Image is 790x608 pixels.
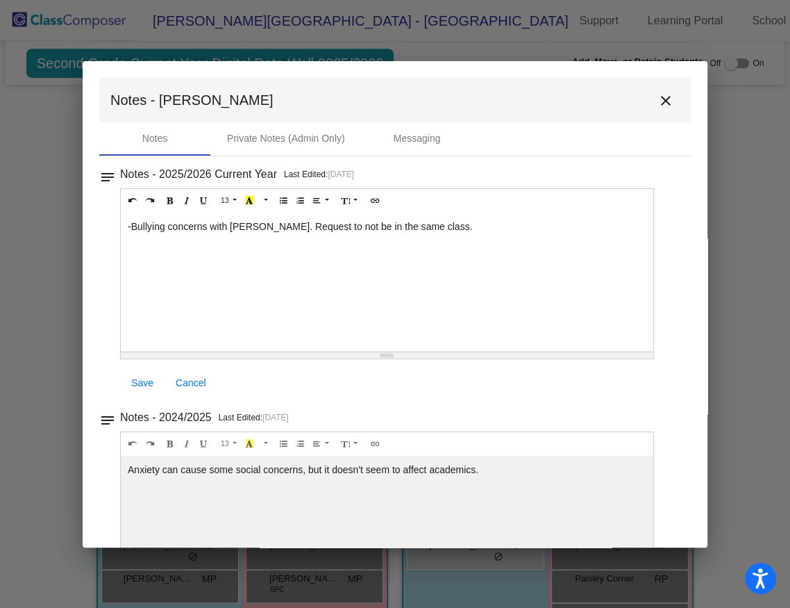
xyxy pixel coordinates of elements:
[121,456,653,595] div: Anxiety can cause some social concerns, but it doesn't seem to affect academics.
[337,436,363,452] button: Line Height
[219,411,289,425] p: Last Edited:
[328,170,354,179] span: [DATE]
[124,436,142,452] button: Undo (⌘+Z)
[258,436,271,452] button: More Color
[141,436,158,452] button: Redo (⌘+⇧+Z)
[110,89,274,111] span: Notes - [PERSON_NAME]
[195,192,212,209] button: Underline (⌘+U)
[124,192,142,209] button: Undo (⌘+Z)
[99,408,116,425] mat-icon: notes
[162,192,179,209] button: Bold (⌘+B)
[227,131,345,146] div: Private Notes (Admin Only)
[366,436,383,452] button: Link (⌘+K)
[216,192,242,209] button: Font Size
[292,192,309,209] button: Ordered list (⌘+⇧+NUM8)
[394,131,441,146] div: Messaging
[275,192,292,209] button: Unordered list (⌘+⇧+NUM7)
[131,377,153,388] span: Save
[258,192,271,209] button: More Color
[121,352,653,359] div: Resize
[120,165,277,184] h3: Notes - 2025/2026 Current Year
[162,436,179,452] button: Bold (⌘+B)
[366,192,383,209] button: Link (⌘+K)
[657,92,674,109] mat-icon: close
[337,192,363,209] button: Line Height
[284,167,354,181] p: Last Edited:
[176,377,206,388] span: Cancel
[308,192,334,209] button: Paragraph
[241,436,258,452] button: Recent Color
[308,436,334,452] button: Paragraph
[178,192,196,209] button: Italic (⌘+I)
[292,436,309,452] button: Ordered list (⌘+⇧+NUM8)
[216,436,242,452] button: Font Size
[241,192,258,209] button: Recent Color
[221,439,229,447] span: 13
[178,436,196,452] button: Italic (⌘+I)
[120,408,212,427] h3: Notes - 2024/2025
[262,413,289,422] span: [DATE]
[99,165,116,181] mat-icon: notes
[221,196,229,204] span: 13
[141,192,158,209] button: Redo (⌘+⇧+Z)
[275,436,292,452] button: Unordered list (⌘+⇧+NUM7)
[121,213,653,352] div: -Bullying concerns with [PERSON_NAME]. Request to not be in the same class.
[195,436,212,452] button: Underline (⌘+U)
[142,131,168,146] div: Notes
